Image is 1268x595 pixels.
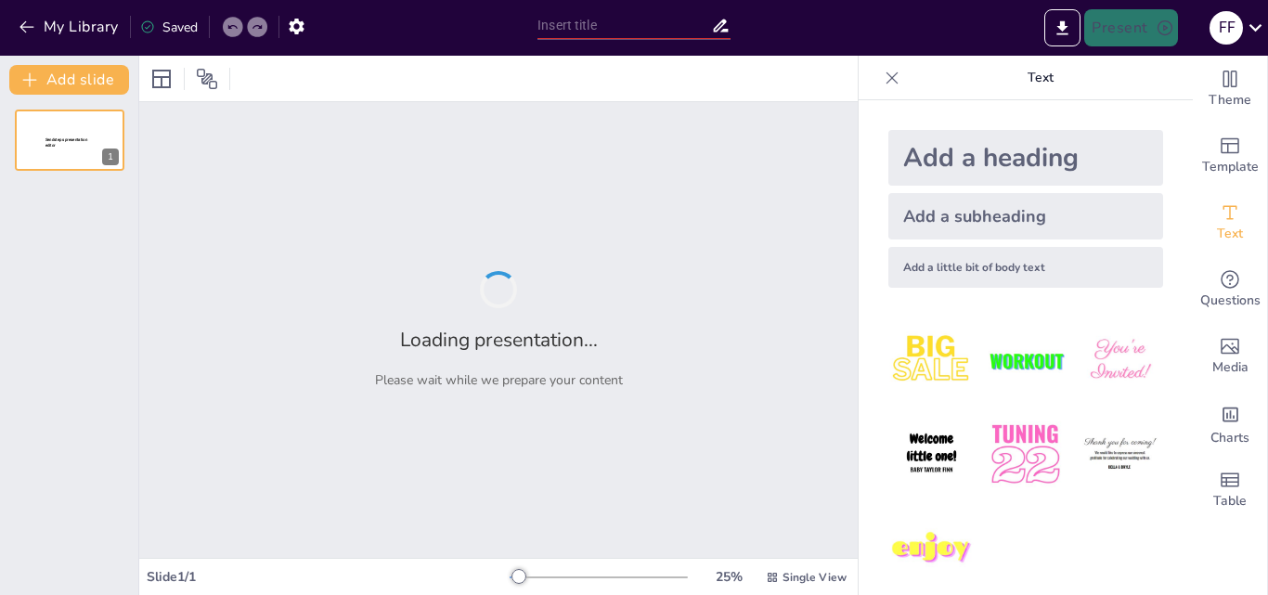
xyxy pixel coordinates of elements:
span: Charts [1210,428,1249,448]
input: Insert title [537,12,711,39]
span: Text [1217,224,1243,244]
div: Add text boxes [1193,189,1267,256]
div: Layout [147,64,176,94]
div: Add ready made slides [1193,123,1267,189]
div: Add charts and graphs [1193,390,1267,457]
button: Present [1084,9,1177,46]
span: Position [196,68,218,90]
div: Add a table [1193,457,1267,524]
span: Template [1202,157,1259,177]
button: Export to PowerPoint [1044,9,1080,46]
div: Change the overall theme [1193,56,1267,123]
span: Media [1212,357,1249,378]
div: 1 [15,110,124,171]
img: 7.jpeg [888,506,975,592]
span: Single View [783,570,847,585]
img: 4.jpeg [888,411,975,498]
img: 3.jpeg [1077,317,1163,404]
button: My Library [14,12,126,42]
span: Sendsteps presentation editor [45,137,87,148]
p: Please wait while we prepare your content [375,371,623,389]
div: Add a heading [888,130,1163,186]
img: 6.jpeg [1077,411,1163,498]
img: 2.jpeg [982,317,1068,404]
div: 25 % [706,568,751,586]
div: Slide 1 / 1 [147,568,510,586]
button: Add slide [9,65,129,95]
img: 5.jpeg [982,411,1068,498]
div: 1 [102,149,119,165]
span: Questions [1200,291,1261,311]
div: f f [1210,11,1243,45]
div: Saved [140,19,198,36]
div: Add images, graphics, shapes or video [1193,323,1267,390]
button: f f [1210,9,1243,46]
span: Theme [1209,90,1251,110]
div: Get real-time input from your audience [1193,256,1267,323]
p: Text [907,56,1174,100]
h2: Loading presentation... [400,327,598,353]
div: Add a subheading [888,193,1163,239]
img: 1.jpeg [888,317,975,404]
span: Table [1213,491,1247,511]
div: Add a little bit of body text [888,247,1163,288]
